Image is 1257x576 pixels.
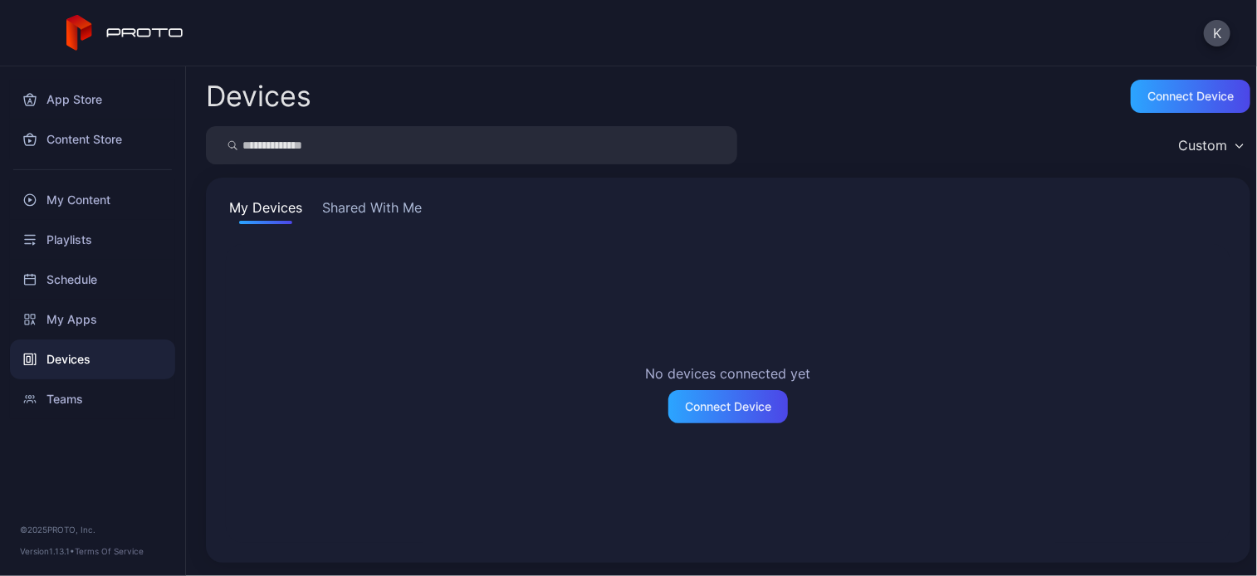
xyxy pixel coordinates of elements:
[10,379,175,419] a: Teams
[206,81,311,111] h2: Devices
[10,260,175,300] a: Schedule
[10,220,175,260] a: Playlists
[1147,90,1234,103] div: Connect device
[20,523,165,536] div: © 2025 PROTO, Inc.
[1131,80,1250,113] button: Connect device
[75,546,144,556] a: Terms Of Service
[1204,20,1230,46] button: K
[1170,126,1250,164] button: Custom
[226,198,306,224] button: My Devices
[10,300,175,339] a: My Apps
[646,364,811,383] h2: No devices connected yet
[10,180,175,220] a: My Content
[20,546,75,556] span: Version 1.13.1 •
[668,390,788,423] button: Connect Device
[1178,137,1227,154] div: Custom
[10,339,175,379] a: Devices
[319,198,425,224] button: Shared With Me
[685,400,771,413] div: Connect Device
[10,120,175,159] a: Content Store
[10,80,175,120] a: App Store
